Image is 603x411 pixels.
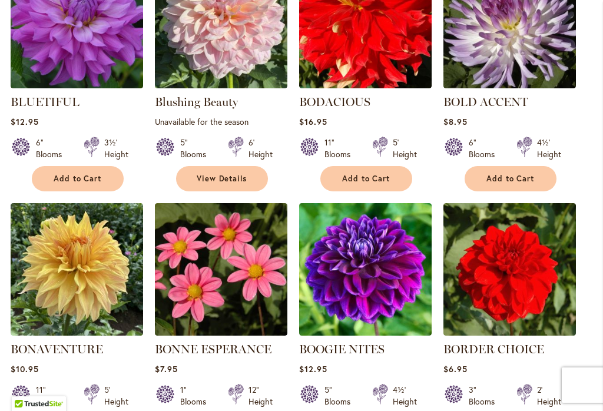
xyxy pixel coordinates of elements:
div: 11" Blooms [36,384,69,407]
a: BOLD ACCENT [443,95,528,109]
span: $8.95 [443,116,468,127]
span: Add to Cart [342,174,390,184]
div: 6" Blooms [36,137,69,160]
a: BOOGIE NITES [299,327,432,338]
span: $12.95 [299,363,327,374]
a: Blushing Beauty [155,95,238,109]
button: Add to Cart [320,166,412,191]
img: BOOGIE NITES [299,203,432,336]
a: BODACIOUS [299,95,370,109]
div: 3" Blooms [469,384,502,407]
div: 5" Blooms [324,384,358,407]
div: 6' Height [249,137,273,160]
div: 4½' Height [393,384,417,407]
div: 5" Blooms [180,137,214,160]
div: 11" Blooms [324,137,358,160]
button: Add to Cart [32,166,124,191]
button: Add to Cart [465,166,556,191]
a: BONNE ESPERANCE [155,342,271,356]
iframe: Launch Accessibility Center [9,369,42,402]
a: Bonaventure [11,327,143,338]
div: 4½' Height [537,137,561,160]
p: Unavailable for the season [155,116,287,127]
div: 12" Height [249,384,273,407]
span: $7.95 [155,363,178,374]
a: BODACIOUS [299,79,432,91]
img: BORDER CHOICE [443,203,576,336]
div: 5' Height [104,384,128,407]
div: 1" Blooms [180,384,214,407]
a: View Details [176,166,268,191]
span: $12.95 [11,116,39,127]
div: 5' Height [393,137,417,160]
span: $16.95 [299,116,327,127]
a: BOOGIE NITES [299,342,385,356]
span: $6.95 [443,363,468,374]
span: Add to Cart [54,174,102,184]
a: BONAVENTURE [11,342,103,356]
div: 3½' Height [104,137,128,160]
img: BONNE ESPERANCE [155,203,287,336]
a: Bluetiful [11,79,143,91]
a: BORDER CHOICE [443,327,576,338]
a: BLUETIFUL [11,95,79,109]
a: Blushing Beauty [155,79,287,91]
img: Bonaventure [11,203,143,336]
span: Add to Cart [486,174,535,184]
span: View Details [197,174,247,184]
span: $10.95 [11,363,39,374]
a: BORDER CHOICE [443,342,544,356]
a: BOLD ACCENT [443,79,576,91]
div: 2' Height [537,384,561,407]
a: BONNE ESPERANCE [155,327,287,338]
div: 6" Blooms [469,137,502,160]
